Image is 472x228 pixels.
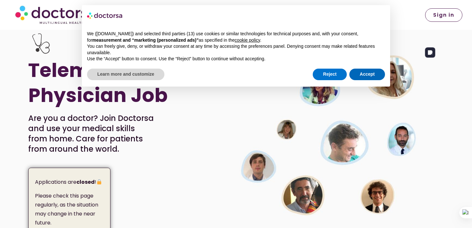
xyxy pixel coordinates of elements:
[97,179,102,184] img: 🔒
[35,178,106,187] p: Applications are !
[87,31,385,43] p: We ([DOMAIN_NAME]) and selected third parties (13) use cookies or similar technologies for techni...
[87,43,385,56] p: You can freely give, deny, or withdraw your consent at any time by accessing the preferences pane...
[92,38,198,43] strong: measurement and “marketing (personalized ads)”
[87,56,385,62] p: Use the “Accept” button to consent. Use the “Reject” button to continue without accepting.
[425,8,462,22] a: Sign in
[28,113,154,154] p: Are you a doctor? Join Doctorsa and use your medical skills from home. Care for patients from aro...
[313,69,347,80] button: Reject
[87,69,164,80] button: Learn more and customize
[235,38,260,43] a: cookie policy
[76,178,95,186] strong: closed
[349,69,385,80] button: Accept
[35,191,106,227] p: Please check this page regularly, as the situation may change in the near future.
[87,10,123,21] img: logo
[28,58,196,108] h1: Telemedicine Physician Job
[433,13,454,18] span: Sign in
